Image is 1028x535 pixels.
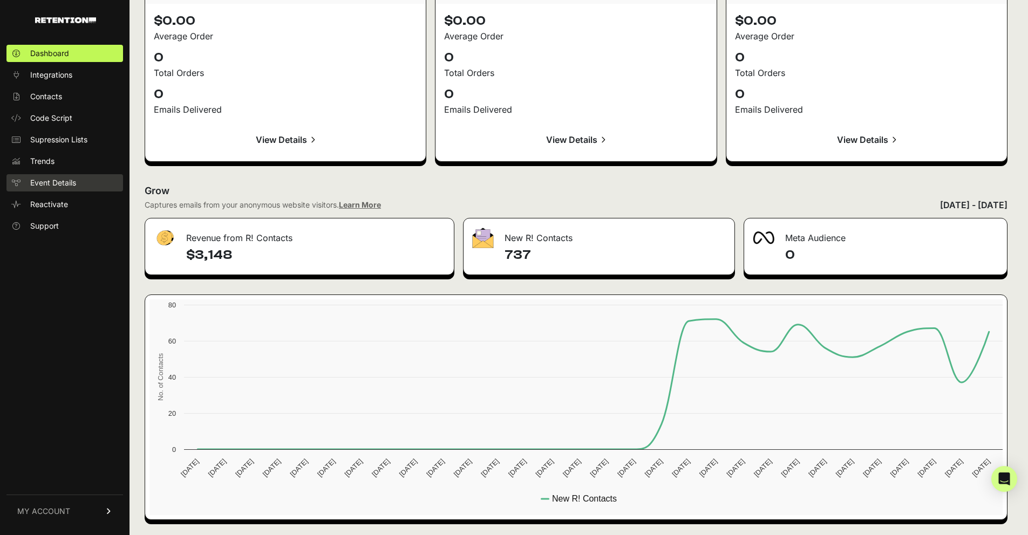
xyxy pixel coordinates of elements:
[154,127,417,153] a: View Details
[735,30,998,43] div: Average Order
[6,66,123,84] a: Integrations
[168,409,176,417] text: 20
[444,66,707,79] div: Total Orders
[507,457,528,478] text: [DATE]
[735,127,998,153] a: View Details
[30,134,87,145] span: Supression Lists
[861,457,882,478] text: [DATE]
[156,353,165,401] text: No. of Contacts
[154,49,417,66] p: 0
[30,221,59,231] span: Support
[234,457,255,478] text: [DATE]
[464,218,734,251] div: New R! Contacts
[17,506,70,517] span: MY ACCOUNT
[735,49,998,66] p: 0
[30,113,72,124] span: Code Script
[785,246,998,264] h4: 0
[288,457,309,478] text: [DATE]
[561,457,582,478] text: [DATE]
[735,103,998,116] div: Emails Delivered
[479,457,500,478] text: [DATE]
[398,457,419,478] text: [DATE]
[735,12,998,30] p: $0.00
[145,218,454,251] div: Revenue from R! Contacts
[6,131,123,148] a: Supression Lists
[316,457,337,478] text: [DATE]
[940,198,1007,211] div: [DATE] - [DATE]
[6,109,123,127] a: Code Script
[670,457,691,478] text: [DATE]
[943,457,964,478] text: [DATE]
[616,457,637,478] text: [DATE]
[752,457,773,478] text: [DATE]
[154,66,417,79] div: Total Orders
[145,183,1007,198] h2: Grow
[744,218,1007,251] div: Meta Audience
[6,217,123,235] a: Support
[339,200,381,209] a: Learn More
[889,457,910,478] text: [DATE]
[425,457,446,478] text: [DATE]
[444,103,707,116] div: Emails Delivered
[172,445,176,454] text: 0
[168,373,176,381] text: 40
[452,457,473,478] text: [DATE]
[343,457,364,478] text: [DATE]
[753,231,774,244] img: fa-meta-2f981b61bb99beabf952f7030308934f19ce035c18b003e963880cc3fabeebb7.png
[698,457,719,478] text: [DATE]
[971,457,992,478] text: [DATE]
[444,127,707,153] a: View Details
[179,457,200,478] text: [DATE]
[207,457,228,478] text: [DATE]
[186,246,445,264] h4: $3,148
[643,457,664,478] text: [DATE]
[552,494,617,503] text: New R! Contacts
[444,30,707,43] div: Average Order
[154,103,417,116] div: Emails Delivered
[916,457,937,478] text: [DATE]
[154,30,417,43] div: Average Order
[35,17,96,23] img: Retention.com
[6,88,123,105] a: Contacts
[30,48,69,59] span: Dashboard
[30,156,55,167] span: Trends
[444,12,707,30] p: $0.00
[6,45,123,62] a: Dashboard
[780,457,801,478] text: [DATE]
[261,457,282,478] text: [DATE]
[444,49,707,66] p: 0
[505,246,725,264] h4: 737
[30,199,68,210] span: Reactivate
[168,337,176,345] text: 60
[154,228,175,249] img: fa-dollar-13500eef13a19c4ab2b9ed9ad552e47b0d9fc28b02b83b90ba0e00f96d6372e9.png
[6,495,123,527] a: MY ACCOUNT
[6,153,123,170] a: Trends
[735,66,998,79] div: Total Orders
[589,457,610,478] text: [DATE]
[991,466,1017,492] div: Open Intercom Messenger
[472,228,494,248] img: fa-envelope-19ae18322b30453b285274b1b8af3d052b27d846a4fbe8435d1a52b978f639a2.png
[444,86,707,103] p: 0
[30,91,62,102] span: Contacts
[6,196,123,213] a: Reactivate
[30,70,72,80] span: Integrations
[735,86,998,103] p: 0
[145,200,381,210] div: Captures emails from your anonymous website visitors.
[807,457,828,478] text: [DATE]
[834,457,855,478] text: [DATE]
[168,301,176,309] text: 80
[30,177,76,188] span: Event Details
[154,12,417,30] p: $0.00
[370,457,391,478] text: [DATE]
[154,86,417,103] p: 0
[534,457,555,478] text: [DATE]
[6,174,123,191] a: Event Details
[725,457,746,478] text: [DATE]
